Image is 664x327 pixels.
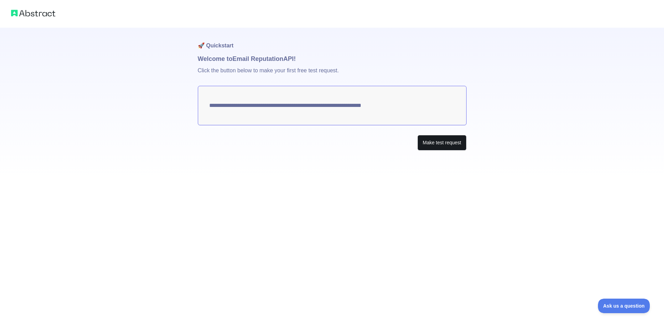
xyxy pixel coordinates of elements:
h1: Welcome to Email Reputation API! [198,54,467,64]
p: Click the button below to make your first free test request. [198,64,467,86]
button: Make test request [417,135,466,151]
img: Abstract logo [11,8,55,18]
iframe: Toggle Customer Support [598,299,650,313]
h1: 🚀 Quickstart [198,28,467,54]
